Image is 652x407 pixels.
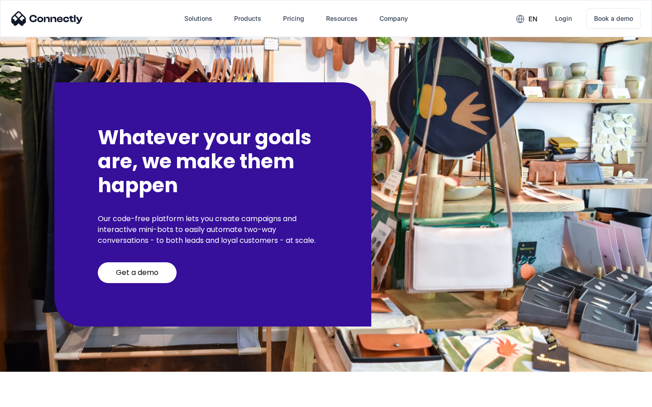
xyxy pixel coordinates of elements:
[528,13,537,25] div: en
[116,268,158,277] div: Get a demo
[11,11,83,26] img: Connectly Logo
[98,213,328,246] p: Our code-free platform lets you create campaigns and interactive mini-bots to easily automate two...
[379,12,408,25] div: Company
[276,8,312,29] a: Pricing
[234,12,261,25] div: Products
[548,8,579,29] a: Login
[9,391,54,404] aside: Language selected: English
[98,126,328,197] h2: Whatever your goals are, we make them happen
[586,8,641,29] a: Book a demo
[184,12,212,25] div: Solutions
[326,12,358,25] div: Resources
[18,391,54,404] ul: Language list
[555,12,572,25] div: Login
[98,262,177,283] a: Get a demo
[283,12,304,25] div: Pricing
